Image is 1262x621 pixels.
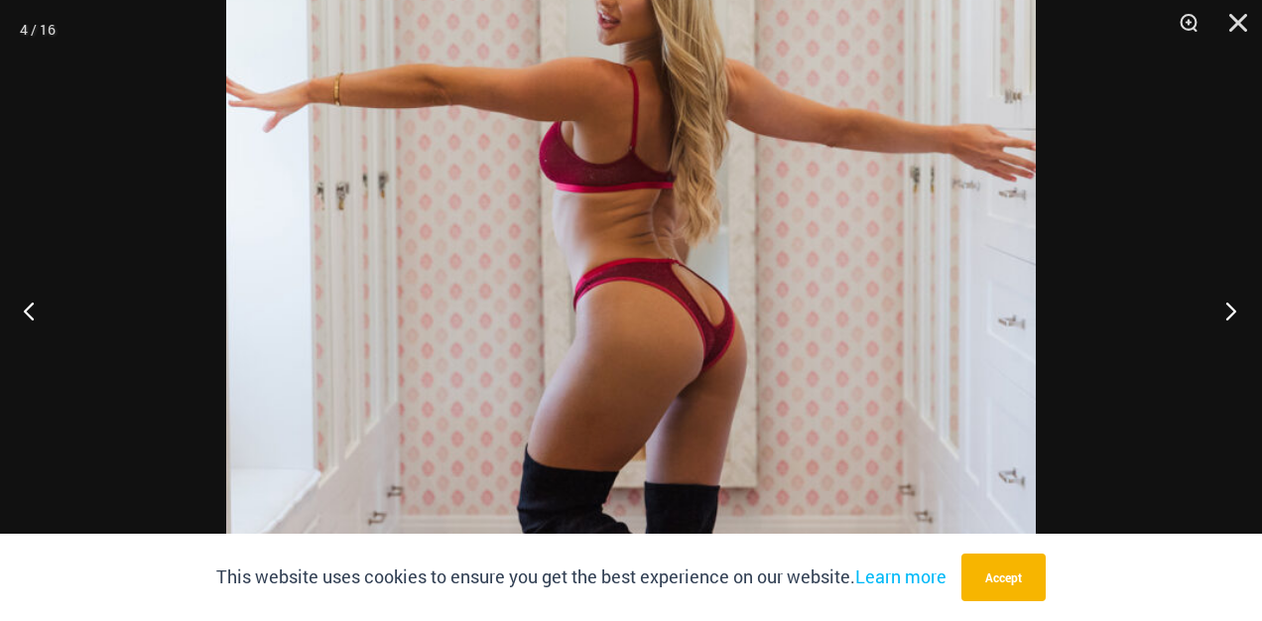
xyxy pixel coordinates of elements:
a: Learn more [855,564,946,588]
button: Accept [961,554,1046,601]
div: 4 / 16 [20,15,56,45]
button: Next [1188,261,1262,360]
p: This website uses cookies to ensure you get the best experience on our website. [216,562,946,592]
